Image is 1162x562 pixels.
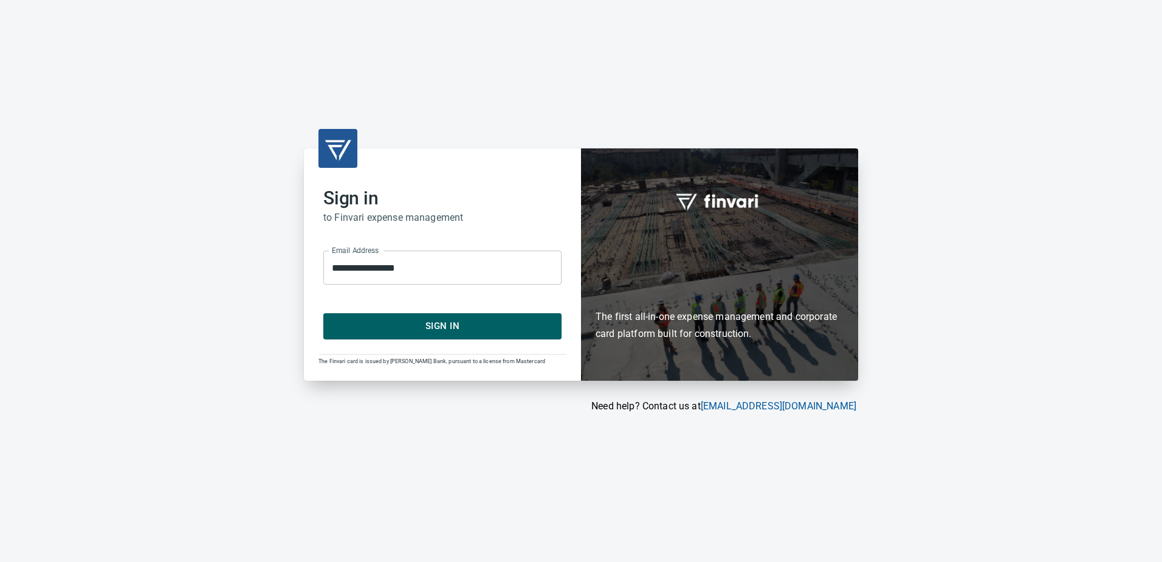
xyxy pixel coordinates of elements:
h6: to Finvari expense management [323,209,562,226]
h6: The first all-in-one expense management and corporate card platform built for construction. [596,238,844,342]
a: [EMAIL_ADDRESS][DOMAIN_NAME] [701,400,856,412]
p: Need help? Contact us at [304,399,856,414]
h2: Sign in [323,187,562,209]
img: fullword_logo_white.png [674,187,765,215]
img: transparent_logo.png [323,134,352,163]
span: The Finvari card is issued by [PERSON_NAME] Bank, pursuant to a license from Mastercard [318,358,545,364]
span: Sign In [337,318,548,334]
div: Finvari [581,148,858,380]
button: Sign In [323,313,562,339]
